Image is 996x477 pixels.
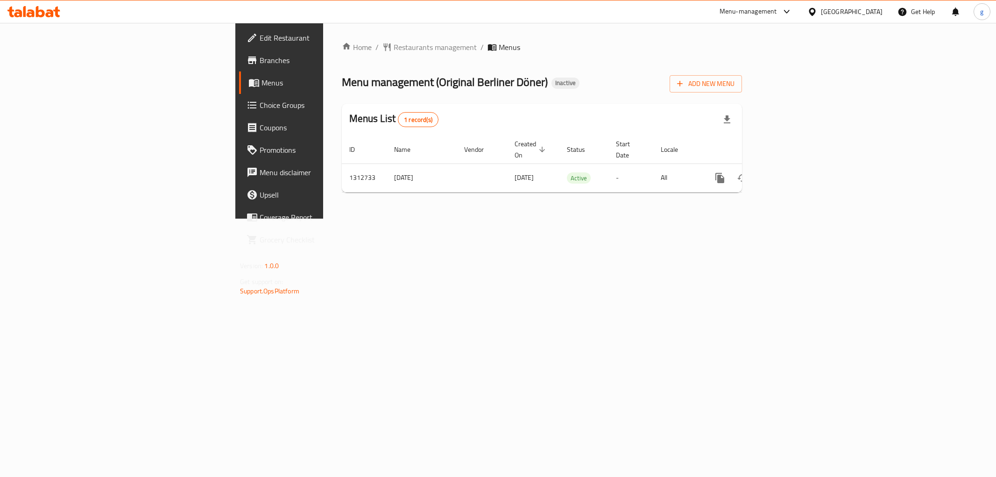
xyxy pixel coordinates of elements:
[240,260,263,272] span: Version:
[349,144,367,155] span: ID
[499,42,520,53] span: Menus
[394,42,477,53] span: Restaurants management
[342,42,742,53] nav: breadcrumb
[239,116,402,139] a: Coupons
[342,71,548,93] span: Menu management ( Original Berliner Döner )
[731,167,754,189] button: Change Status
[239,184,402,206] a: Upsell
[567,172,591,184] div: Active
[240,285,299,297] a: Support.OpsPlatform
[701,135,806,164] th: Actions
[398,115,438,124] span: 1 record(s)
[239,71,402,94] a: Menus
[382,42,477,53] a: Restaurants management
[239,94,402,116] a: Choice Groups
[567,144,597,155] span: Status
[239,139,402,161] a: Promotions
[720,6,777,17] div: Menu-management
[980,7,983,17] span: g
[616,138,642,161] span: Start Date
[239,161,402,184] a: Menu disclaimer
[260,100,394,111] span: Choice Groups
[342,135,806,192] table: enhanced table
[709,167,731,189] button: more
[551,78,579,89] div: Inactive
[677,78,735,90] span: Add New Menu
[239,206,402,228] a: Coverage Report
[261,77,394,88] span: Menus
[567,173,591,184] span: Active
[260,234,394,245] span: Grocery Checklist
[653,164,701,192] td: All
[260,55,394,66] span: Branches
[398,112,438,127] div: Total records count
[716,108,738,131] div: Export file
[260,144,394,156] span: Promotions
[821,7,883,17] div: [GEOGRAPHIC_DATA]
[670,75,742,93] button: Add New Menu
[239,49,402,71] a: Branches
[387,164,457,192] td: [DATE]
[260,167,394,178] span: Menu disclaimer
[260,32,394,43] span: Edit Restaurant
[260,212,394,223] span: Coverage Report
[515,171,534,184] span: [DATE]
[608,164,653,192] td: -
[551,79,579,87] span: Inactive
[240,276,283,288] span: Get support on:
[661,144,690,155] span: Locale
[264,260,279,272] span: 1.0.0
[260,189,394,200] span: Upsell
[239,27,402,49] a: Edit Restaurant
[480,42,484,53] li: /
[515,138,548,161] span: Created On
[349,112,438,127] h2: Menus List
[464,144,496,155] span: Vendor
[394,144,423,155] span: Name
[239,228,402,251] a: Grocery Checklist
[260,122,394,133] span: Coupons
